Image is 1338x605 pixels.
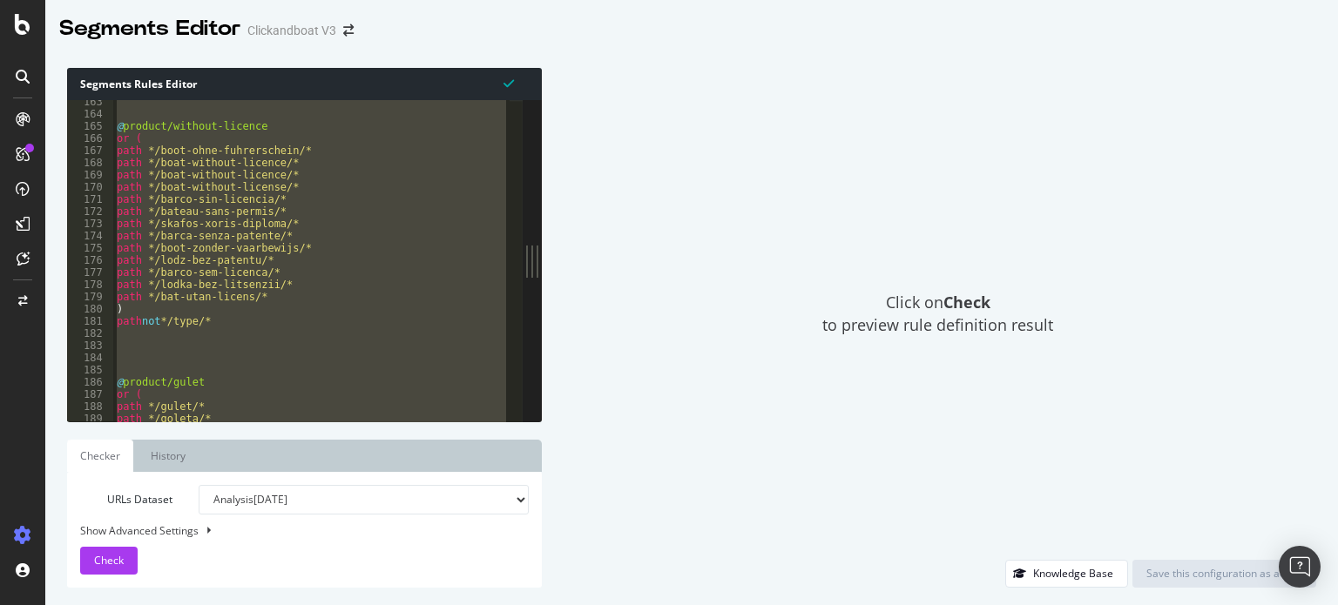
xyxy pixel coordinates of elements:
[67,303,113,315] div: 180
[1005,560,1128,588] button: Knowledge Base
[138,440,199,472] a: History
[67,145,113,157] div: 167
[67,157,113,169] div: 168
[67,181,113,193] div: 170
[67,291,113,303] div: 179
[67,523,516,538] div: Show Advanced Settings
[67,352,113,364] div: 184
[67,96,113,108] div: 163
[80,547,138,575] button: Check
[67,279,113,291] div: 178
[67,413,113,425] div: 189
[67,376,113,388] div: 186
[67,254,113,266] div: 176
[67,169,113,181] div: 169
[1132,560,1316,588] button: Save this configuration as active
[67,193,113,205] div: 171
[1279,546,1321,588] div: Open Intercom Messenger
[67,68,542,100] div: Segments Rules Editor
[822,292,1053,336] span: Click on to preview rule definition result
[67,218,113,230] div: 173
[67,364,113,376] div: 185
[94,553,124,568] span: Check
[67,242,113,254] div: 175
[67,315,113,327] div: 181
[67,327,113,339] div: 182
[67,400,113,413] div: 188
[247,22,336,39] div: Clickandboat V3
[943,292,990,313] strong: Check
[67,230,113,242] div: 174
[1146,566,1302,581] div: Save this configuration as active
[67,485,186,514] label: URLs Dataset
[67,266,113,279] div: 177
[67,108,113,120] div: 164
[67,120,113,132] div: 165
[67,132,113,145] div: 166
[67,339,113,352] div: 183
[343,24,354,37] div: arrow-right-arrow-left
[67,440,133,472] a: Checker
[1005,566,1128,581] a: Knowledge Base
[1033,566,1113,581] div: Knowledge Base
[503,75,514,91] span: Syntax is valid
[67,388,113,400] div: 187
[59,14,240,44] div: Segments Editor
[67,205,113,218] div: 172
